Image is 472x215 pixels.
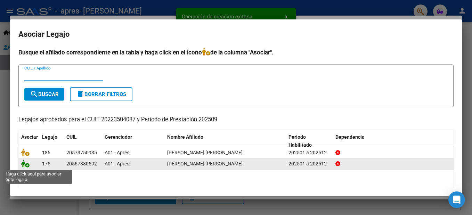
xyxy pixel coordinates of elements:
[164,130,286,153] datatable-header-cell: Nombre Afiliado
[66,134,77,140] span: CUIL
[30,91,59,97] span: Buscar
[18,48,454,57] h4: Busque el afiliado correspondiente en la tabla y haga click en el ícono de la columna "Asociar".
[18,172,454,189] div: 2 registros
[288,149,330,157] div: 202501 a 202512
[70,87,132,101] button: Borrar Filtros
[167,150,243,155] span: QUIROZ LUCIANO JOAQUIN
[18,28,454,41] h2: Asociar Legajo
[42,150,50,155] span: 186
[335,134,365,140] span: Dependencia
[24,88,64,101] button: Buscar
[39,130,64,153] datatable-header-cell: Legajo
[105,150,129,155] span: A01 - Apres
[448,191,465,208] div: Open Intercom Messenger
[102,130,164,153] datatable-header-cell: Gerenciador
[105,161,129,166] span: A01 - Apres
[30,90,38,98] mat-icon: search
[64,130,102,153] datatable-header-cell: CUIL
[76,90,84,98] mat-icon: delete
[42,134,57,140] span: Legajo
[18,115,454,124] p: Legajos aprobados para el CUIT 20223504087 y Período de Prestación 202509
[286,130,333,153] datatable-header-cell: Periodo Habilitado
[42,161,50,166] span: 175
[105,134,132,140] span: Gerenciador
[167,134,203,140] span: Nombre Afiliado
[21,134,38,140] span: Asociar
[76,91,126,97] span: Borrar Filtros
[18,130,39,153] datatable-header-cell: Asociar
[66,160,97,168] div: 20567880592
[333,130,454,153] datatable-header-cell: Dependencia
[167,161,243,166] span: HALPERN GONZALEZ ANGUS SIMON
[66,149,97,157] div: 20573750935
[288,134,312,148] span: Periodo Habilitado
[288,160,330,168] div: 202501 a 202512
